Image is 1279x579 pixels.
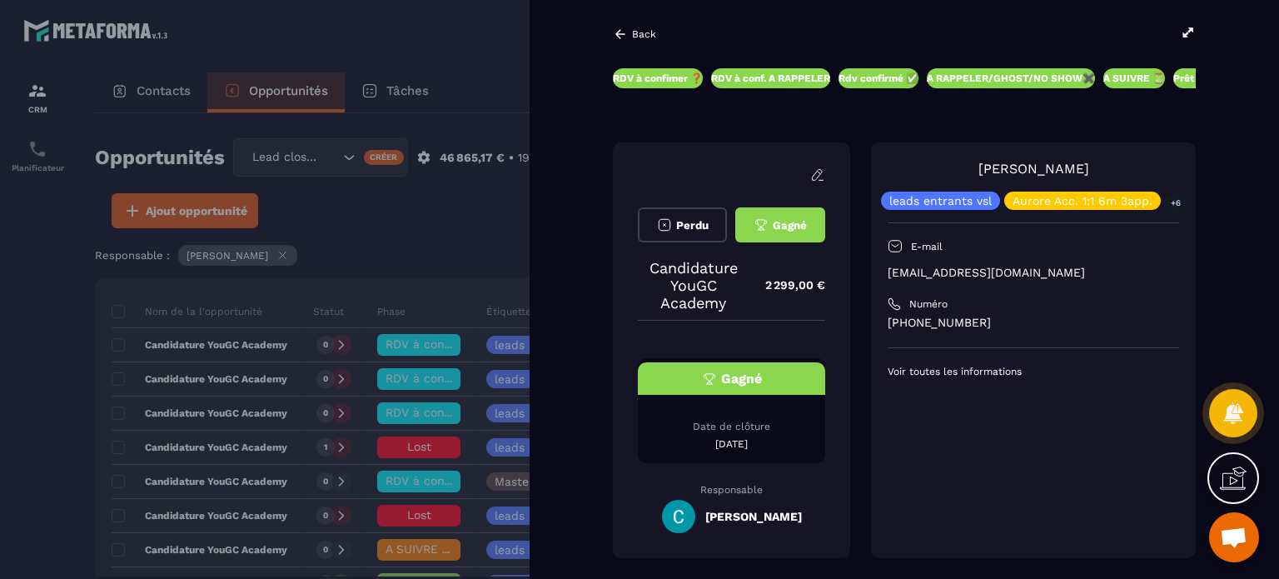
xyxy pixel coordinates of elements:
[721,371,762,387] span: Gagné
[909,297,948,311] p: Numéro
[638,207,727,242] button: Perdu
[888,365,1179,378] p: Voir toutes les informations
[735,207,825,242] button: Gagné
[978,161,1089,177] a: [PERSON_NAME]
[1173,72,1257,85] p: Prêt à acheter 🎰
[1165,194,1187,212] p: +6
[1013,195,1152,207] p: Aurore Acc. 1:1 6m 3app.
[773,219,807,232] span: Gagné
[889,195,992,207] p: leads entrants vsl
[638,259,749,312] p: Candidature YouGC Academy
[927,72,1095,85] p: A RAPPELER/GHOST/NO SHOW✖️
[613,72,703,85] p: RDV à confimer ❓
[839,72,918,85] p: Rdv confirmé ✅
[638,437,825,451] p: [DATE]
[638,484,825,496] p: Responsable
[1209,512,1259,562] div: Ouvrir le chat
[638,420,825,433] p: Date de clôture
[632,28,656,40] p: Back
[888,315,1179,331] p: [PHONE_NUMBER]
[711,72,830,85] p: RDV à conf. A RAPPELER
[676,219,709,232] span: Perdu
[1103,72,1165,85] p: A SUIVRE ⏳
[749,269,825,302] p: 2 299,00 €
[911,240,943,253] p: E-mail
[705,510,802,523] h5: [PERSON_NAME]
[888,265,1179,281] p: [EMAIL_ADDRESS][DOMAIN_NAME]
